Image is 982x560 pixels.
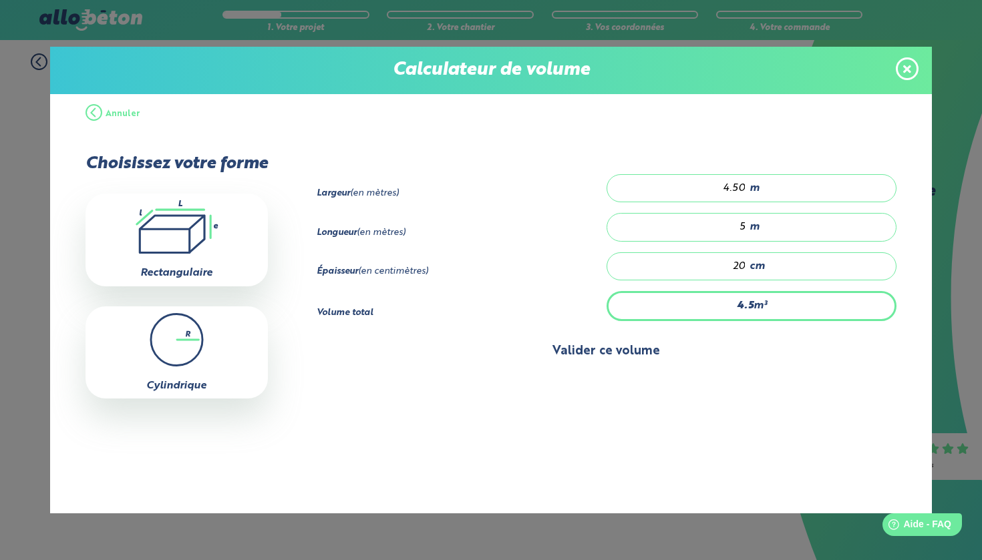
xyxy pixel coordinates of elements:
div: (en mètres) [317,188,607,199]
strong: Largeur [317,189,350,198]
div: m³ [607,291,896,320]
strong: Longueur [317,228,357,237]
div: (en mètres) [317,228,607,238]
p: Calculateur de volume [63,60,919,81]
strong: Volume total [317,308,373,317]
input: 0 [621,182,746,195]
span: m [750,221,760,233]
input: 0 [621,260,746,273]
strong: Épaisseur [317,267,358,276]
iframe: Help widget launcher [863,508,967,545]
label: Cylindrique [146,380,206,391]
button: Annuler [86,94,140,134]
p: Choisissez votre forme [86,154,268,174]
strong: 4.5 [737,300,754,311]
div: (en centimètres) [317,266,607,277]
label: Rectangulaire [140,268,212,278]
span: cm [750,260,765,272]
span: m [750,182,760,194]
input: 0 [621,220,746,234]
button: Valider ce volume [317,334,897,368]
